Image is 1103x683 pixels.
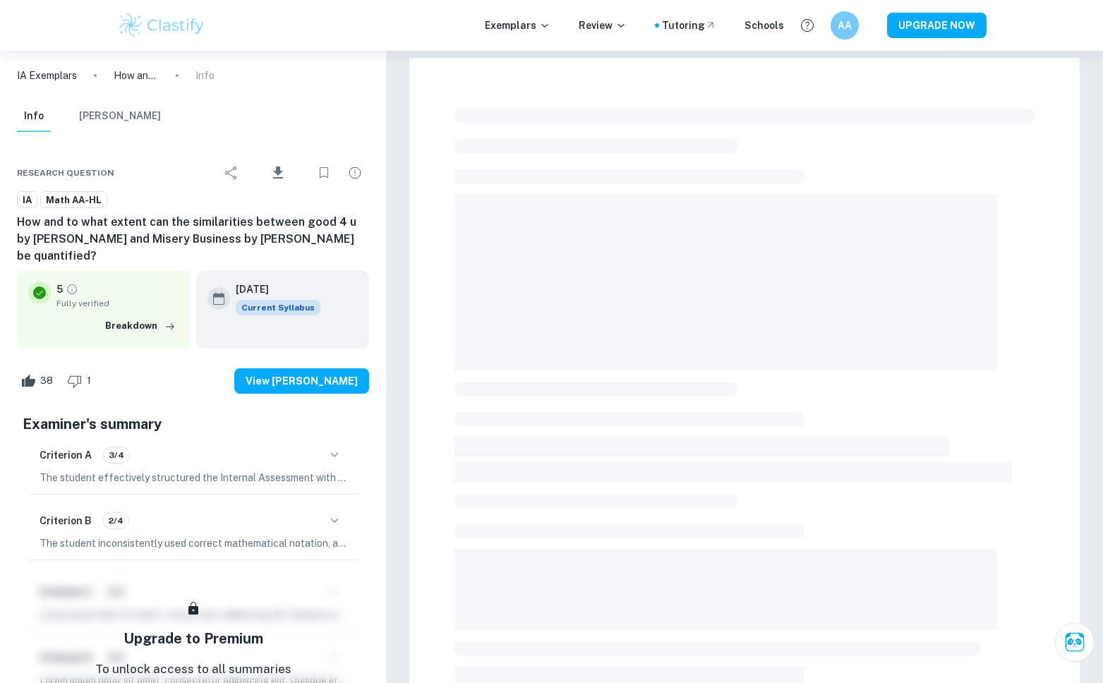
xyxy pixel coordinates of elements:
h6: [DATE] [236,282,309,297]
div: Download [248,155,307,191]
span: Math AA-HL [41,193,107,207]
div: Share [217,159,246,187]
span: IA [18,193,37,207]
button: View [PERSON_NAME] [234,368,369,394]
div: Dislike [64,370,99,392]
h5: Upgrade to Premium [123,628,263,649]
div: Like [17,370,61,392]
a: IA [17,191,37,209]
p: 5 [56,282,63,297]
p: Review [579,18,627,33]
a: Schools [745,18,784,33]
span: Current Syllabus [236,300,320,315]
span: 1 [79,374,99,388]
p: Info [195,68,215,83]
a: Tutoring [662,18,716,33]
button: Breakdown [102,315,179,337]
h6: AA [836,18,852,33]
h6: Criterion A [40,447,92,463]
h5: Examiner's summary [23,413,363,435]
a: Math AA-HL [40,191,107,209]
span: Research question [17,167,114,179]
button: Help and Feedback [795,13,819,37]
h6: Criterion B [40,513,92,528]
div: This exemplar is based on the current syllabus. Feel free to refer to it for inspiration/ideas wh... [236,300,320,315]
span: 3/4 [104,449,129,461]
button: UPGRADE NOW [887,13,987,38]
p: The student effectively structured the Internal Assessment with clear sections, including an "Int... [40,470,346,485]
div: Report issue [341,159,369,187]
p: How and to what extent can the similarities between good 4 u by [PERSON_NAME] and Misery Business... [114,68,159,83]
span: 2/4 [104,514,128,527]
button: [PERSON_NAME] [79,101,161,132]
p: Exemplars [485,18,550,33]
a: Grade fully verified [66,283,78,296]
div: Bookmark [310,159,338,187]
button: Ask Clai [1055,622,1095,662]
p: To unlock access to all summaries [95,660,291,679]
h6: How and to what extent can the similarities between good 4 u by [PERSON_NAME] and Misery Business... [17,214,369,265]
img: Clastify logo [117,11,207,40]
a: IA Exemplars [17,68,77,83]
p: The student inconsistently used correct mathematical notation, as evidenced by the inappropriate ... [40,536,346,551]
span: Fully verified [56,297,179,310]
button: AA [831,11,859,40]
button: Info [17,101,51,132]
span: 38 [32,374,61,388]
